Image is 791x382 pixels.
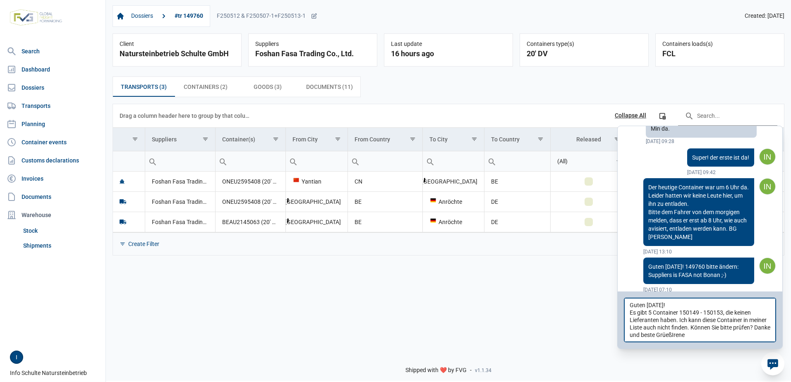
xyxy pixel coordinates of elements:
div: Search box [348,151,363,171]
span: Documents (11) [306,82,353,92]
input: Filter cell [423,151,484,171]
input: Filter cell [145,151,215,171]
div: [GEOGRAPHIC_DATA] [429,177,477,186]
div: Search box [423,151,438,171]
span: Transports (3) [121,82,167,92]
span: Show filter options for column 'From Country' [410,136,416,142]
img: FVG - Global freight forwarding [759,258,776,274]
td: Column Released [550,128,627,151]
a: Customs declarations [3,152,102,169]
button: I [10,351,23,364]
img: FVG - Global freight forwarding [7,6,65,29]
input: Search in the data grid [678,106,777,126]
span: Show filter options for column 'Suppliers' [202,136,209,142]
td: Column To Country [484,128,550,151]
span: Show filter options for column 'To Country' [537,136,544,142]
div: Container(s) [222,136,255,143]
td: Column From Country [348,128,423,151]
span: [DATE] 09:28 [646,138,674,144]
a: Dossiers [3,79,102,96]
div: From City [292,136,318,143]
td: Column [113,128,145,151]
td: Foshan Fasa Trading Co., Ltd. [145,172,215,192]
a: Shipments [20,238,102,253]
input: Filter cell [348,151,422,171]
span: Show filter options for column 'Container(s)' [273,136,279,142]
div: Search box [145,151,160,171]
input: Filter cell [286,151,348,171]
td: ONEU2595408 (20' DV), BEAU2145063 (20' DV) [215,172,285,192]
p: Super! der erste ist da! [692,153,749,162]
div: Create Filter [128,240,159,248]
span: [DATE] 09:42 [687,170,754,175]
td: Column From City [285,128,348,151]
span: [DATE] 07:10 [643,287,754,292]
img: FVG - Global freight forwarding [759,148,776,165]
a: Planning [3,116,102,132]
td: BE [348,212,423,232]
td: Column Container(s) [215,128,285,151]
span: Show filter options for column 'To City' [471,136,477,142]
input: Filter cell [216,151,285,171]
div: F250512 & F250507-1+F250513-1 [217,12,317,20]
div: Anröchte [429,218,477,226]
a: Documents [3,189,102,205]
div: Search box [286,151,301,171]
p: Der heutige Container war um 6 Uhr da. Leider hatten wir keine Leute hier, um ihn zu entladen. Bi... [648,183,749,241]
div: Select [614,151,623,171]
td: Column To City [422,128,484,151]
div: Info Schulte Natursteinbetrieb [10,351,101,377]
div: Natursteinbetrieb Schulte GmbH [120,48,235,60]
td: DE [484,212,550,232]
span: - [470,367,472,374]
td: BEAU2145063 (20' DV) [215,212,285,232]
a: Search [3,43,102,60]
img: FVG - Global freight forwarding [759,178,776,195]
td: CN [348,172,423,192]
span: Show filter options for column 'From City' [335,136,341,142]
p: Guten [DATE]! 149760 bitte ändern: Suppliers is FASA not Bonan ;-) [648,263,749,279]
td: Foshan Fasa Trading Co., Ltd. [145,212,215,232]
div: 16 hours ago [391,48,506,60]
td: Filter cell [484,151,550,171]
a: Container events [3,134,102,150]
div: Warehouse [3,207,102,223]
div: [GEOGRAPHIC_DATA] [292,198,341,206]
div: Search box [484,151,499,171]
div: Column Chooser [655,108,670,123]
a: #tr 149760 [171,9,206,23]
div: Last update [391,41,506,48]
div: Released [576,136,601,143]
td: BE [348,191,423,212]
div: Suppliers [152,136,177,143]
div: [GEOGRAPHIC_DATA] [292,218,341,226]
div: To City [429,136,448,143]
div: Yantian [292,177,341,186]
a: Dossiers [128,9,156,23]
div: Foshan Fasa Trading Co., Ltd. [255,48,370,60]
a: Transports [3,98,102,114]
span: Shipped with ❤️ by FVG [405,367,467,374]
span: Created: [DATE] [745,12,784,20]
td: Filter cell [215,151,285,171]
div: Data grid with 3 rows and 11 columns [113,104,784,255]
a: Stock [20,223,102,238]
td: Filter cell [550,151,627,171]
input: Filter cell [113,151,145,171]
span: Show filter options for column '' [132,136,138,142]
div: Drag a column header here to group by that column [120,109,252,122]
span: [DATE] 13:10 [643,249,754,254]
div: Collapse All [615,112,646,119]
td: ONEU2595408 (20' DV) [215,191,285,212]
a: Dashboard [3,61,102,78]
div: To Country [491,136,520,143]
span: v1.1.34 [475,367,491,374]
div: Data grid toolbar [120,104,777,127]
span: Show filter options for column 'Released' [614,136,620,142]
span: Goods (3) [254,82,282,92]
